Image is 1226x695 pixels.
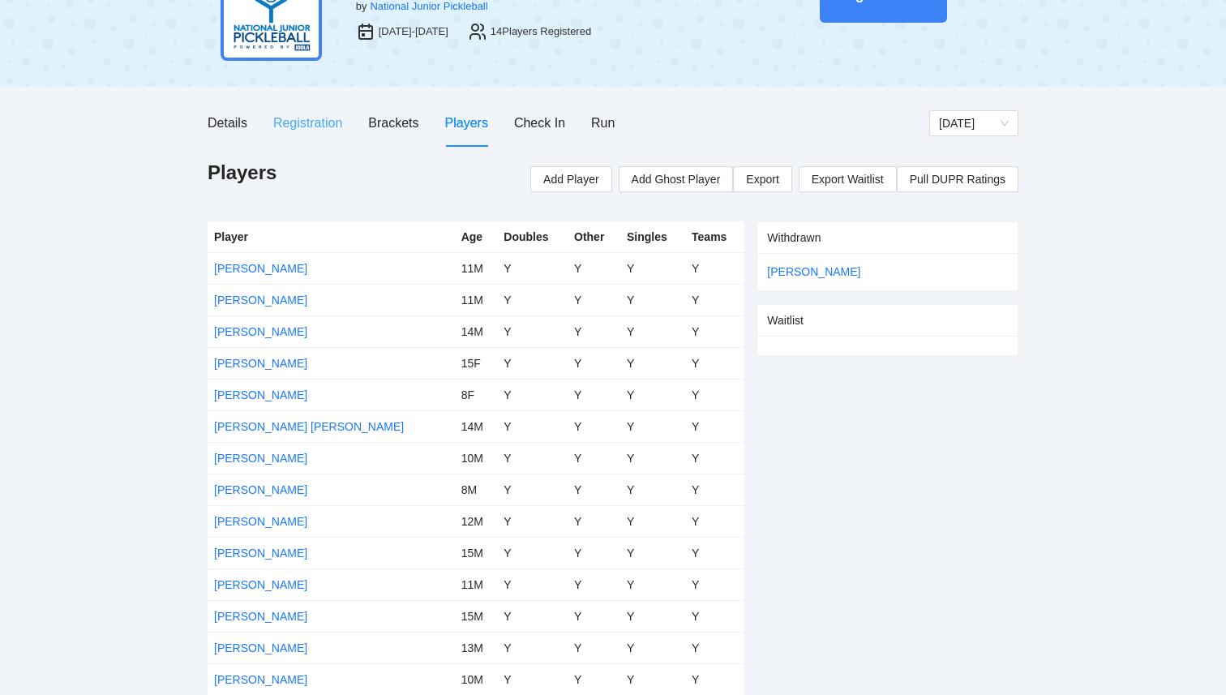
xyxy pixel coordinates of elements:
a: Export [733,166,791,192]
td: 8F [455,379,498,410]
td: Y [620,474,685,505]
td: Y [568,252,620,284]
td: Y [620,663,685,695]
td: Y [620,442,685,474]
td: Y [620,252,685,284]
td: Y [685,505,744,537]
td: 15F [455,347,498,379]
button: Add Ghost Player [619,166,734,192]
h1: Players [208,160,276,186]
a: [PERSON_NAME] [214,673,307,686]
td: Y [685,474,744,505]
td: Y [685,379,744,410]
td: Y [620,632,685,663]
a: [PERSON_NAME] [214,483,307,496]
a: [PERSON_NAME] [214,294,307,307]
a: [PERSON_NAME] [214,578,307,591]
td: Y [497,568,568,600]
td: Y [497,410,568,442]
div: Brackets [368,113,418,133]
td: 15M [455,537,498,568]
td: Y [497,663,568,695]
td: Y [568,537,620,568]
a: [PERSON_NAME] [767,265,860,278]
td: Y [685,315,744,347]
td: Y [497,442,568,474]
td: Y [497,474,568,505]
div: Player [214,228,448,246]
a: [PERSON_NAME] [214,357,307,370]
td: Y [568,347,620,379]
td: Y [620,505,685,537]
td: 13M [455,632,498,663]
td: Y [620,410,685,442]
div: 14 Players Registered [491,24,591,40]
td: Y [568,474,620,505]
td: 8M [455,474,498,505]
td: Y [497,315,568,347]
td: Y [620,600,685,632]
div: [DATE]-[DATE] [379,24,448,40]
div: Run [591,113,615,133]
td: 14M [455,410,498,442]
span: Pull DUPR Ratings [910,170,1005,188]
td: Y [497,379,568,410]
td: Y [568,410,620,442]
td: Y [620,568,685,600]
a: [PERSON_NAME] [214,610,307,623]
td: Y [620,315,685,347]
td: Y [497,284,568,315]
td: Y [568,600,620,632]
button: Pull DUPR Ratings [897,166,1018,192]
div: Other [574,228,614,246]
td: Y [568,632,620,663]
a: Export Waitlist [799,166,897,192]
div: Doubles [504,228,561,246]
a: [PERSON_NAME] [214,547,307,560]
td: Y [568,663,620,695]
td: Y [685,284,744,315]
div: Details [208,113,247,133]
td: Y [685,568,744,600]
td: Y [620,537,685,568]
td: Y [497,537,568,568]
span: Export [746,167,778,191]
td: 11M [455,568,498,600]
td: Y [568,505,620,537]
td: Y [685,537,744,568]
div: Singles [627,228,679,246]
td: Y [497,252,568,284]
a: [PERSON_NAME] [214,262,307,275]
div: Age [461,228,491,246]
a: [PERSON_NAME] [214,325,307,338]
span: Export Waitlist [812,167,884,191]
td: 10M [455,663,498,695]
td: Y [568,442,620,474]
td: 10M [455,442,498,474]
a: [PERSON_NAME] [214,641,307,654]
div: Registration [273,113,342,133]
td: Y [568,284,620,315]
td: Y [568,568,620,600]
td: Y [685,600,744,632]
span: Add Ghost Player [632,170,721,188]
td: 15M [455,600,498,632]
a: [PERSON_NAME] [214,515,307,528]
td: Y [620,347,685,379]
div: Waitlist [767,305,1008,336]
td: Y [685,347,744,379]
td: Y [497,347,568,379]
td: Y [685,252,744,284]
td: Y [685,442,744,474]
td: Y [497,505,568,537]
td: 11M [455,252,498,284]
td: 12M [455,505,498,537]
td: Y [568,379,620,410]
td: Y [620,379,685,410]
td: Y [497,632,568,663]
div: Teams [692,228,737,246]
td: Y [568,315,620,347]
td: Y [497,600,568,632]
span: Thursday [939,111,1009,135]
div: Withdrawn [767,222,1008,253]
